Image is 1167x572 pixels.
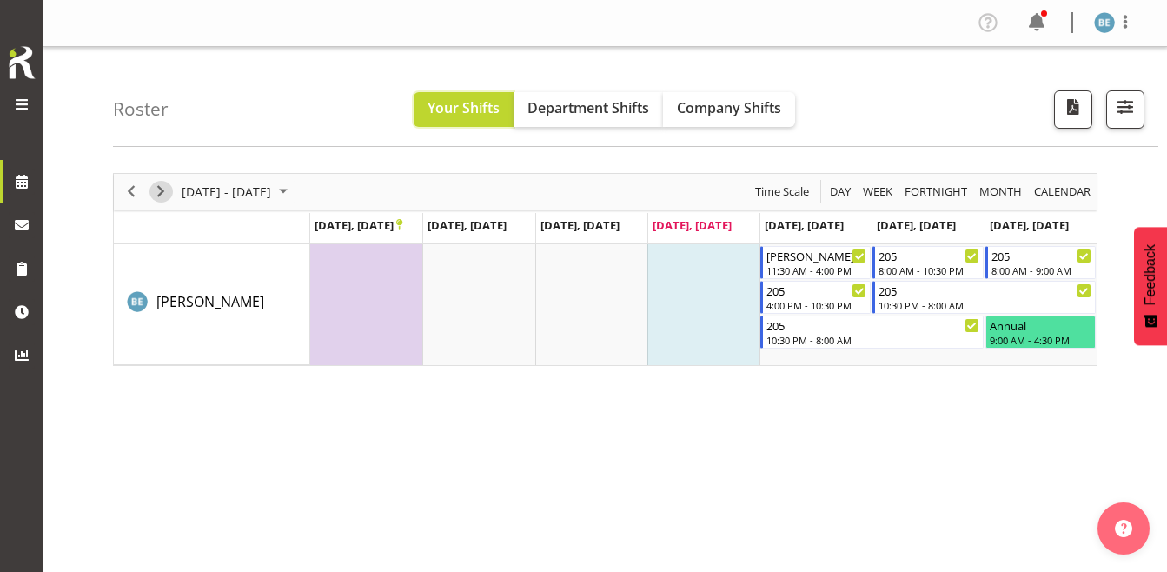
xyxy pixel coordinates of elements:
[414,92,514,127] button: Your Shifts
[677,98,781,117] span: Company Shifts
[120,181,143,203] button: Previous
[828,181,852,203] span: Day
[310,244,1097,365] table: Timeline Week of September 25, 2025
[180,181,273,203] span: [DATE] - [DATE]
[879,282,1091,299] div: 205
[1032,181,1092,203] span: calendar
[753,181,812,203] button: Time Scale
[985,246,1096,279] div: Beth England"s event - 205 Begin From Sunday, September 28, 2025 at 8:00:00 AM GMT+13:00 Ends At ...
[860,181,896,203] button: Timeline Week
[176,174,298,210] div: September 22 - 28, 2025
[156,292,264,311] span: [PERSON_NAME]
[766,263,866,277] div: 11:30 AM - 4:00 PM
[146,174,176,210] div: next period
[1134,227,1167,345] button: Feedback - Show survey
[827,181,854,203] button: Timeline Day
[861,181,894,203] span: Week
[872,281,1096,314] div: Beth England"s event - 205 Begin From Saturday, September 27, 2025 at 10:30:00 PM GMT+12:00 Ends ...
[877,217,956,233] span: [DATE], [DATE]
[315,217,402,233] span: [DATE], [DATE]
[527,98,649,117] span: Department Shifts
[540,217,620,233] span: [DATE], [DATE]
[766,316,979,334] div: 205
[753,181,811,203] span: Time Scale
[872,246,983,279] div: Beth England"s event - 205 Begin From Saturday, September 27, 2025 at 8:00:00 AM GMT+12:00 Ends A...
[985,316,1096,349] div: Beth England"s event - Annual Begin From Sunday, September 28, 2025 at 9:00:00 AM GMT+13:00 Ends ...
[991,247,1091,264] div: 205
[990,217,1069,233] span: [DATE], [DATE]
[113,99,169,119] h4: Roster
[879,263,978,277] div: 8:00 AM - 10:30 PM
[990,316,1091,334] div: Annual
[113,173,1097,366] div: Timeline Week of September 25, 2025
[766,298,866,312] div: 4:00 PM - 10:30 PM
[428,98,500,117] span: Your Shifts
[428,217,507,233] span: [DATE], [DATE]
[1143,244,1158,305] span: Feedback
[760,246,871,279] div: Beth England"s event - Olivia W day supports Begin From Friday, September 26, 2025 at 11:30:00 AM...
[653,217,732,233] span: [DATE], [DATE]
[1054,90,1092,129] button: Download a PDF of the roster according to the set date range.
[514,92,663,127] button: Department Shifts
[179,181,295,203] button: September 2025
[116,174,146,210] div: previous period
[766,247,866,264] div: [PERSON_NAME] day supports
[4,43,39,82] img: Rosterit icon logo
[149,181,173,203] button: Next
[1094,12,1115,33] img: beth-england5870.jpg
[114,244,310,365] td: Beth England resource
[760,281,871,314] div: Beth England"s event - 205 Begin From Friday, September 26, 2025 at 4:00:00 PM GMT+12:00 Ends At ...
[1106,90,1144,129] button: Filter Shifts
[902,181,971,203] button: Fortnight
[766,333,979,347] div: 10:30 PM - 8:00 AM
[663,92,795,127] button: Company Shifts
[991,263,1091,277] div: 8:00 AM - 9:00 AM
[1031,181,1094,203] button: Month
[903,181,969,203] span: Fortnight
[760,316,984,349] div: Beth England"s event - 205 Begin From Friday, September 26, 2025 at 10:30:00 PM GMT+12:00 Ends At...
[977,181,1025,203] button: Timeline Month
[766,282,866,299] div: 205
[978,181,1024,203] span: Month
[879,247,978,264] div: 205
[990,333,1091,347] div: 9:00 AM - 4:30 PM
[156,291,264,312] a: [PERSON_NAME]
[765,217,844,233] span: [DATE], [DATE]
[879,298,1091,312] div: 10:30 PM - 8:00 AM
[1115,520,1132,537] img: help-xxl-2.png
